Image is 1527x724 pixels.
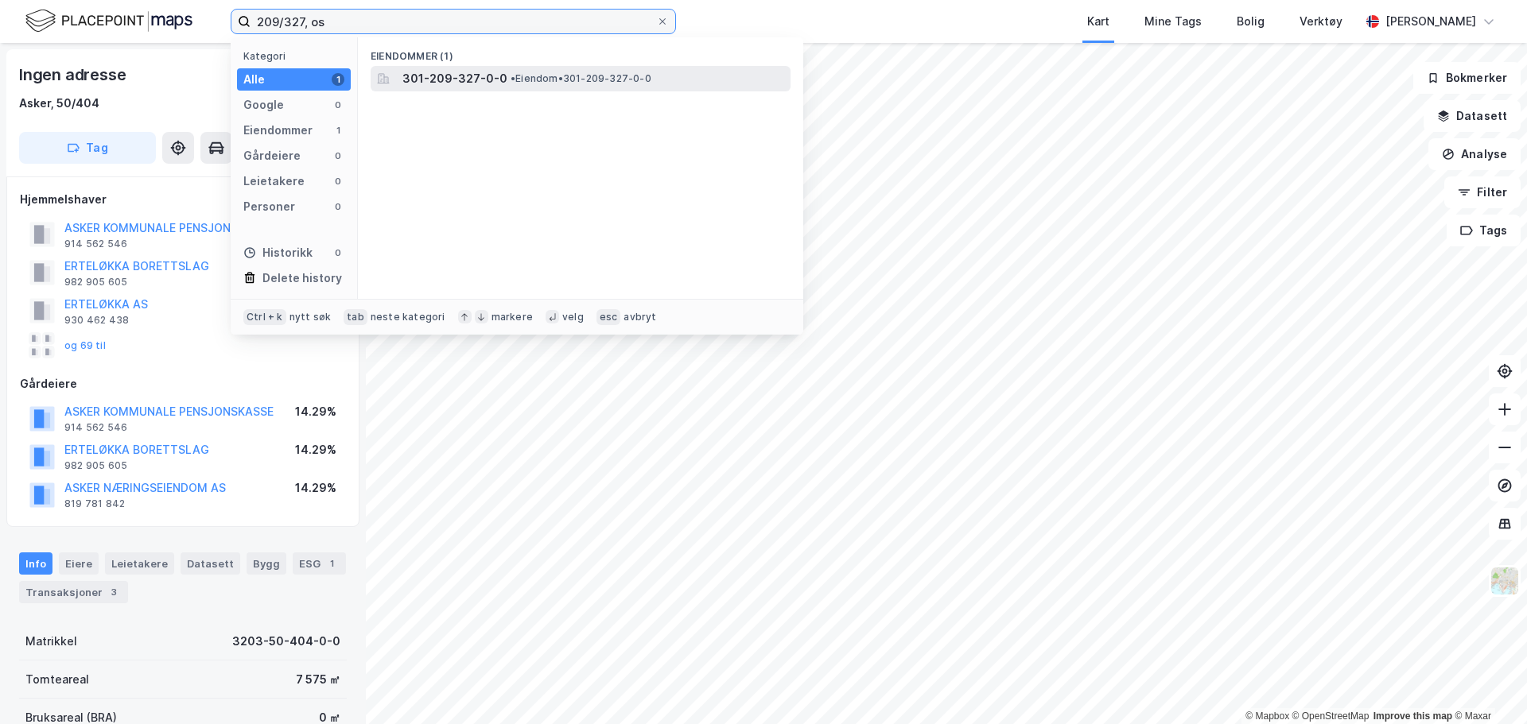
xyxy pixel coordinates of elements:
[243,146,301,165] div: Gårdeiere
[25,7,192,35] img: logo.f888ab2527a4732fd821a326f86c7f29.svg
[25,670,89,689] div: Tomteareal
[289,311,332,323] div: nytt søk
[243,95,284,114] div: Google
[562,311,584,323] div: velg
[1374,710,1452,722] a: Improve this map
[1490,566,1520,596] img: Z
[1428,138,1521,170] button: Analyse
[332,149,344,162] div: 0
[64,276,127,288] div: 982 905 605
[59,552,99,575] div: Eiere
[511,72,651,85] span: Eiendom • 301-209-327-0-0
[344,309,367,325] div: tab
[19,62,129,87] div: Ingen adresse
[624,311,656,323] div: avbryt
[332,246,344,259] div: 0
[1087,12,1109,31] div: Kart
[19,132,156,164] button: Tag
[181,552,240,575] div: Datasett
[295,402,336,421] div: 14.29%
[332,99,344,111] div: 0
[332,175,344,188] div: 0
[1144,12,1202,31] div: Mine Tags
[332,73,344,86] div: 1
[511,72,515,84] span: •
[1444,176,1521,208] button: Filter
[332,200,344,213] div: 0
[106,584,122,600] div: 3
[19,552,52,575] div: Info
[25,632,77,651] div: Matrikkel
[64,421,127,434] div: 914 562 546
[1447,215,1521,246] button: Tags
[19,94,99,113] div: Asker, 50/404
[247,552,286,575] div: Bygg
[1447,648,1527,724] iframe: Chat Widget
[1237,12,1265,31] div: Bolig
[1424,100,1521,132] button: Datasett
[1292,710,1370,722] a: OpenStreetMap
[296,670,340,689] div: 7 575 ㎡
[105,552,174,575] div: Leietakere
[243,70,265,89] div: Alle
[1245,710,1289,722] a: Mapbox
[492,311,533,323] div: markere
[293,552,346,575] div: ESG
[243,309,286,325] div: Ctrl + k
[243,172,305,191] div: Leietakere
[243,243,313,262] div: Historikk
[20,190,346,209] div: Hjemmelshaver
[295,440,336,459] div: 14.29%
[64,314,129,327] div: 930 462 438
[64,459,127,472] div: 982 905 605
[1413,62,1521,94] button: Bokmerker
[243,121,313,140] div: Eiendommer
[1300,12,1342,31] div: Verktøy
[20,374,346,393] div: Gårdeiere
[1385,12,1476,31] div: [PERSON_NAME]
[358,37,803,66] div: Eiendommer (1)
[232,632,340,651] div: 3203-50-404-0-0
[262,269,342,288] div: Delete history
[596,309,621,325] div: esc
[332,124,344,137] div: 1
[19,581,128,603] div: Transaksjoner
[243,50,351,62] div: Kategori
[64,238,127,250] div: 914 562 546
[251,10,656,33] input: Søk på adresse, matrikkel, gårdeiere, leietakere eller personer
[64,498,125,510] div: 819 781 842
[324,556,340,571] div: 1
[295,478,336,498] div: 14.29%
[402,69,507,88] span: 301-209-327-0-0
[243,197,295,216] div: Personer
[371,311,445,323] div: neste kategori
